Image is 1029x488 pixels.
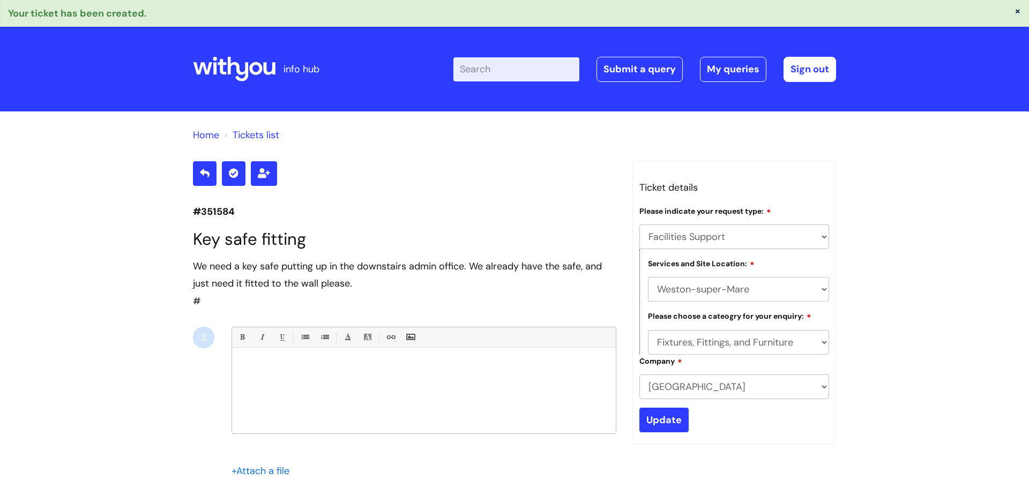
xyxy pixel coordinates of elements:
div: S [193,327,214,348]
h1: Key safe fitting [193,229,616,249]
label: Services and Site Location: [648,258,755,268]
label: Company [639,355,682,366]
label: Please choose a cateogry for your enquiry: [648,310,811,321]
li: Solution home [193,126,219,144]
div: # [193,258,616,310]
label: Please indicate your request type: [639,205,771,216]
a: Insert Image... [404,331,417,344]
a: My queries [700,57,766,81]
div: | - [453,57,836,81]
a: Submit a query [596,57,683,81]
a: Bold (Ctrl-B) [235,331,249,344]
a: 1. Ordered List (Ctrl-Shift-8) [318,331,331,344]
button: × [1015,6,1021,16]
p: info hub [284,61,319,78]
a: • Unordered List (Ctrl-Shift-7) [298,331,311,344]
div: Attach a file [232,462,296,479]
input: Search [453,57,579,81]
div: We need a key safe putting up in the downstairs admin office. We already have the safe, and just ... [193,258,616,292]
input: Update [639,408,689,432]
a: Back Color [361,331,374,344]
a: Link [384,331,397,344]
a: Home [193,129,219,141]
li: Tickets list [222,126,279,144]
a: Tickets list [233,129,279,141]
h3: Ticket details [639,179,829,196]
a: Italic (Ctrl-I) [255,331,269,344]
a: Underline(Ctrl-U) [275,331,288,344]
a: Sign out [784,57,836,81]
p: #351584 [193,203,616,220]
a: Font Color [341,331,354,344]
